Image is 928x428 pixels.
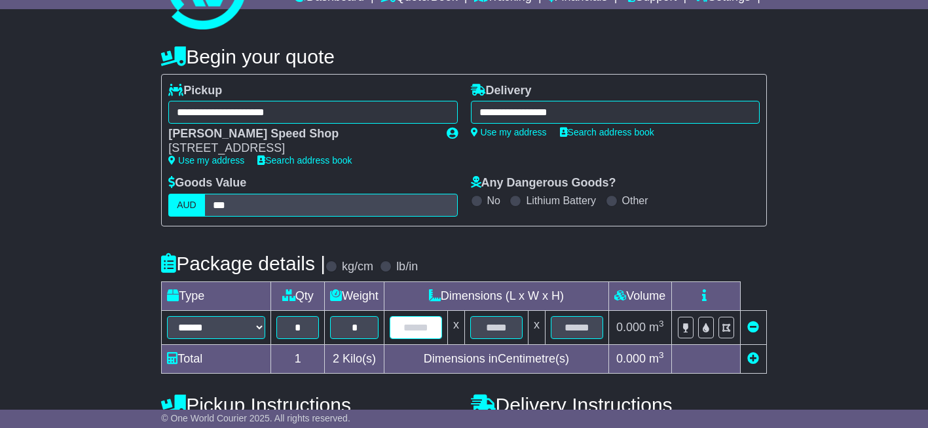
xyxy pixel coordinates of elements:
span: 2 [333,352,339,365]
td: Weight [325,281,384,310]
label: Other [622,194,648,207]
h4: Package details | [161,253,325,274]
span: m [649,352,664,365]
h4: Begin your quote [161,46,767,67]
td: x [447,310,464,344]
a: Remove this item [747,321,759,334]
h4: Pickup Instructions [161,394,457,416]
td: Volume [608,281,671,310]
span: m [649,321,664,334]
a: Use my address [168,155,244,166]
td: Dimensions in Centimetre(s) [384,344,608,373]
span: © One World Courier 2025. All rights reserved. [161,413,350,423]
span: 0.000 [616,321,646,334]
a: Use my address [471,127,547,137]
sup: 3 [659,350,664,360]
a: Search address book [257,155,352,166]
td: x [528,310,545,344]
td: Kilo(s) [325,344,384,373]
label: lb/in [396,260,418,274]
label: Delivery [471,84,532,98]
td: Qty [271,281,325,310]
div: [PERSON_NAME] Speed Shop [168,127,433,141]
a: Add new item [747,352,759,365]
sup: 3 [659,319,664,329]
td: Total [162,344,271,373]
h4: Delivery Instructions [471,394,767,416]
span: 0.000 [616,352,646,365]
td: 1 [271,344,325,373]
td: Type [162,281,271,310]
label: Pickup [168,84,222,98]
a: Search address book [560,127,654,137]
label: No [487,194,500,207]
label: Any Dangerous Goods? [471,176,616,190]
div: [STREET_ADDRESS] [168,141,433,156]
td: Dimensions (L x W x H) [384,281,608,310]
label: AUD [168,194,205,217]
label: Lithium Battery [526,194,596,207]
label: kg/cm [342,260,373,274]
label: Goods Value [168,176,246,190]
